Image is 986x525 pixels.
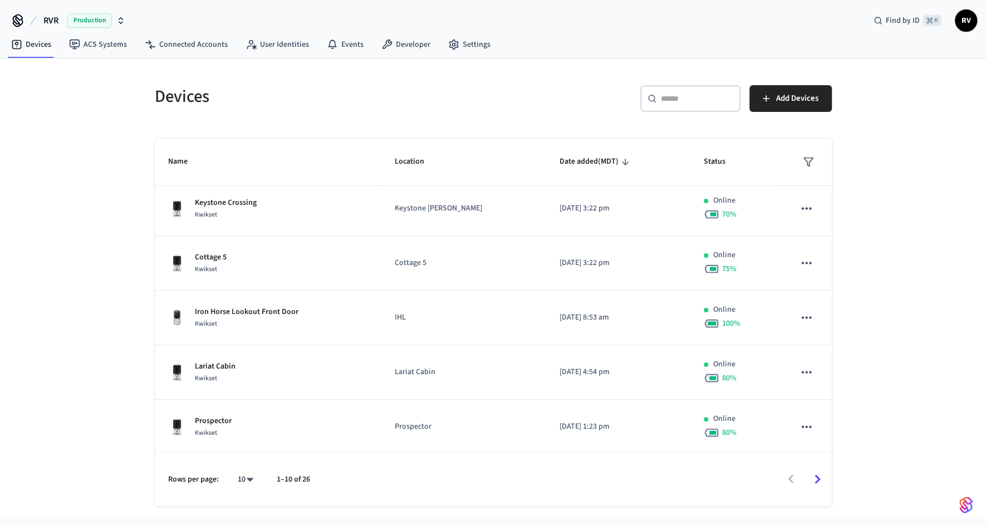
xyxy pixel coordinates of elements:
[955,9,977,32] button: RV
[237,35,318,55] a: User Identities
[713,249,735,261] p: Online
[713,304,735,316] p: Online
[722,318,740,329] span: 100 %
[713,195,735,207] p: Online
[168,200,186,218] img: Kwikset Halo Touchscreen Wifi Enabled Smart Lock, Polished Chrome, Front
[195,264,217,274] span: Kwikset
[722,427,736,438] span: 80 %
[60,35,136,55] a: ACS Systems
[749,85,832,112] button: Add Devices
[195,197,257,209] p: Keystone Crossing
[395,312,533,323] p: IHL
[722,372,736,384] span: 80 %
[195,210,217,219] span: Kwikset
[168,309,186,327] img: Yale Assure Touchscreen Wifi Smart Lock, Satin Nickel, Front
[136,35,237,55] a: Connected Accounts
[804,466,830,492] button: Go to next page
[195,374,217,383] span: Kwikset
[959,496,973,514] img: SeamLogoGradient.69752ec5.svg
[168,254,186,272] img: Kwikset Halo Touchscreen Wifi Enabled Smart Lock, Polished Chrome, Front
[168,474,219,485] p: Rows per page:
[776,91,818,106] span: Add Devices
[722,209,736,220] span: 70 %
[43,14,58,27] span: RVR
[168,153,202,170] span: Name
[232,472,259,488] div: 10
[395,203,533,214] p: Keystone [PERSON_NAME]
[559,153,632,170] span: Date added(MDT)
[395,421,533,433] p: Prospector
[886,15,920,26] span: Find by ID
[559,421,677,433] p: [DATE] 1:23 pm
[195,428,217,438] span: Kwikset
[372,35,439,55] a: Developer
[195,361,236,372] p: Lariat Cabin
[395,257,533,269] p: Cottage 5
[168,364,186,381] img: Kwikset Halo Touchscreen Wifi Enabled Smart Lock, Polished Chrome, Front
[155,85,487,108] h5: Devices
[195,319,217,328] span: Kwikset
[2,35,60,55] a: Devices
[67,13,112,28] span: Production
[195,252,227,263] p: Cottage 5
[722,263,736,274] span: 75 %
[956,11,976,31] span: RV
[318,35,372,55] a: Events
[395,366,533,378] p: Lariat Cabin
[168,418,186,436] img: Kwikset Halo Touchscreen Wifi Enabled Smart Lock, Polished Chrome, Front
[559,257,677,269] p: [DATE] 3:22 pm
[865,11,950,31] div: Find by ID⌘ K
[195,415,232,427] p: Prospector
[559,366,677,378] p: [DATE] 4:54 pm
[439,35,499,55] a: Settings
[195,306,298,318] p: Iron Horse Lookout Front Door
[559,312,677,323] p: [DATE] 8:53 am
[923,15,941,26] span: ⌘ K
[704,153,740,170] span: Status
[395,153,439,170] span: Location
[559,203,677,214] p: [DATE] 3:22 pm
[277,474,310,485] p: 1–10 of 26
[713,359,735,370] p: Online
[713,413,735,425] p: Online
